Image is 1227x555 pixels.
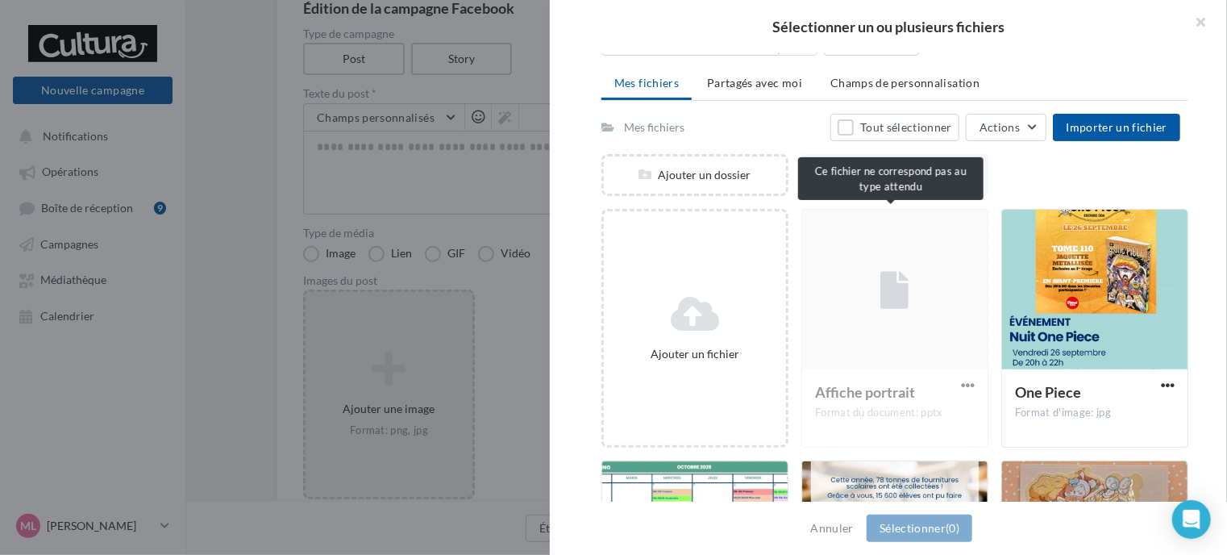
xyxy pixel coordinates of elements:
[1015,406,1175,420] div: Format d'image: jpg
[830,76,980,90] span: Champs de personnalisation
[1172,500,1211,539] div: Open Intercom Messenger
[614,76,679,90] span: Mes fichiers
[604,167,786,183] div: Ajouter un dossier
[610,346,780,362] div: Ajouter un fichier
[624,119,684,136] div: Mes fichiers
[980,120,1020,134] span: Actions
[805,519,860,538] button: Annuler
[830,114,959,141] button: Tout sélectionner
[966,114,1046,141] button: Actions
[1015,383,1081,401] span: One Piece
[867,515,972,542] button: Sélectionner(0)
[1066,120,1167,134] span: Importer un fichier
[576,19,1201,34] h2: Sélectionner un ou plusieurs fichiers
[798,157,984,200] div: Ce fichier ne correspond pas au type attendu
[1053,114,1180,141] button: Importer un fichier
[707,76,802,90] span: Partagés avec moi
[946,521,959,535] span: (0)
